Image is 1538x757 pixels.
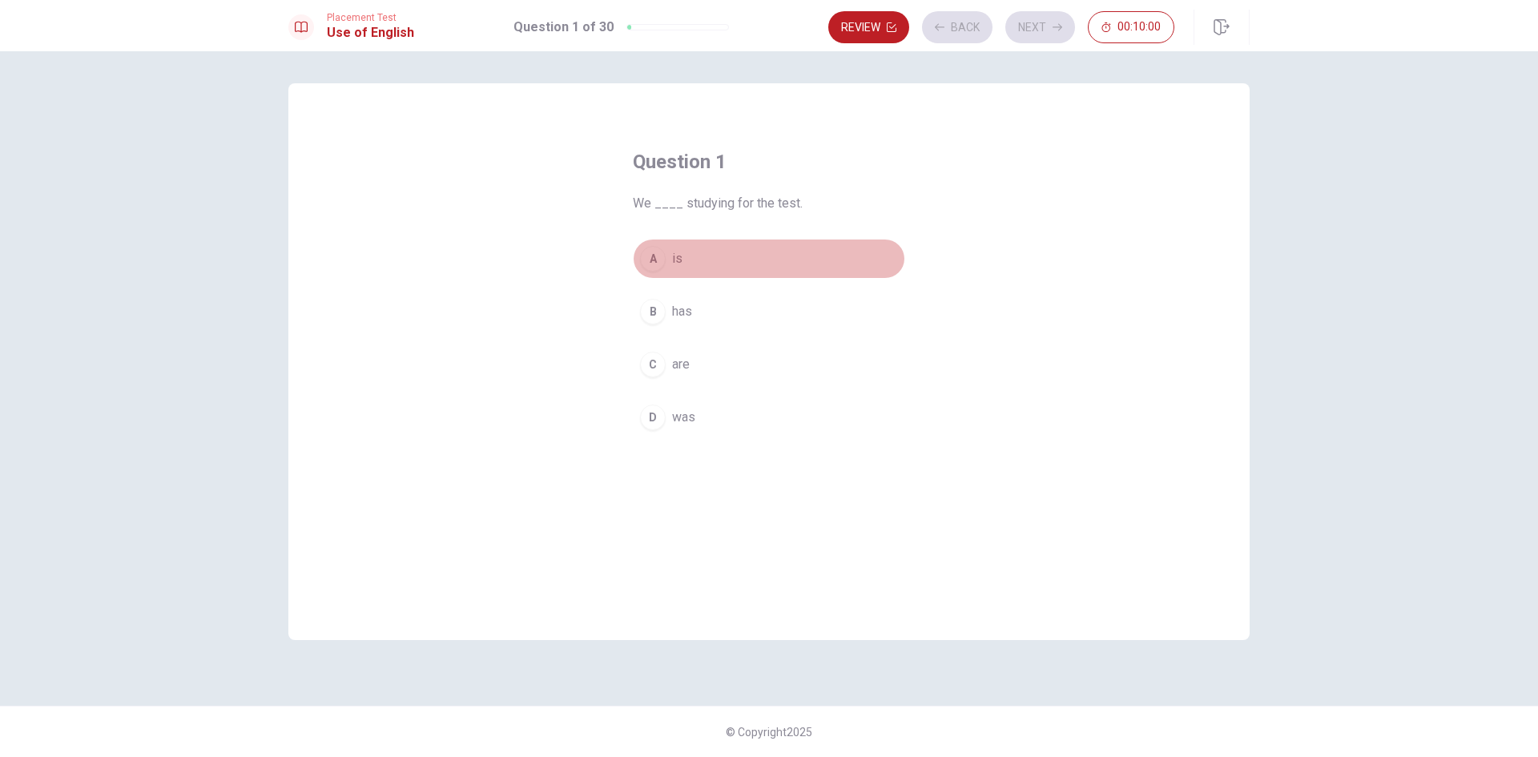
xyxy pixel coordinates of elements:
span: has [672,302,692,321]
button: Ais [633,239,905,279]
div: D [640,405,666,430]
span: are [672,355,690,374]
span: 00:10:00 [1117,21,1161,34]
h1: Question 1 of 30 [513,18,614,37]
div: B [640,299,666,324]
span: was [672,408,695,427]
span: © Copyright 2025 [726,726,812,739]
div: C [640,352,666,377]
span: We ____ studying for the test. [633,194,905,213]
button: Dwas [633,397,905,437]
span: Placement Test [327,12,414,23]
button: Care [633,344,905,385]
button: Review [828,11,909,43]
button: Bhas [633,292,905,332]
button: 00:10:00 [1088,11,1174,43]
span: is [672,249,682,268]
h4: Question 1 [633,149,905,175]
h1: Use of English [327,23,414,42]
div: A [640,246,666,272]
